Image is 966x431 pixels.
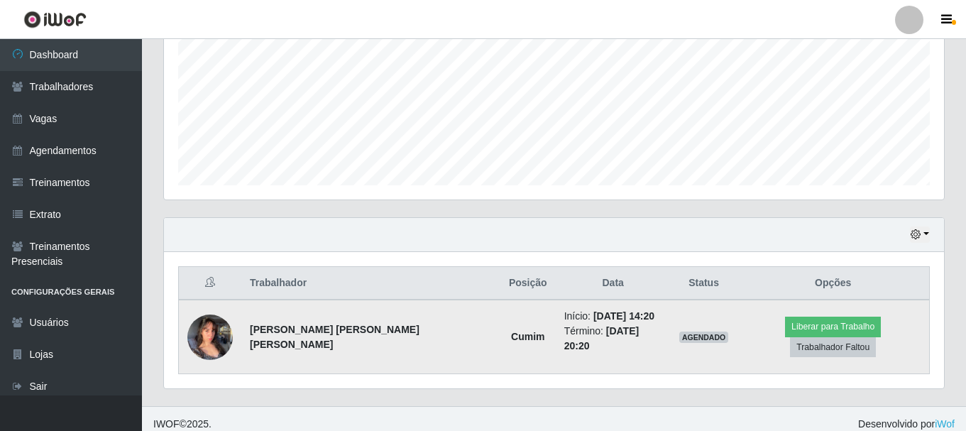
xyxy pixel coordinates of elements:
button: Trabalhador Faltou [790,337,876,357]
th: Data [556,267,671,300]
time: [DATE] 14:20 [593,310,654,322]
th: Opções [737,267,929,300]
th: Trabalhador [241,267,500,300]
th: Status [671,267,737,300]
strong: Cumim [511,331,544,342]
img: 1747674549304.jpeg [187,307,233,367]
strong: [PERSON_NAME] [PERSON_NAME] [PERSON_NAME] [250,324,419,350]
a: iWof [935,418,955,430]
button: Liberar para Trabalho [785,317,881,337]
li: Início: [564,309,662,324]
span: AGENDADO [679,332,729,343]
span: IWOF [153,418,180,430]
img: CoreUI Logo [23,11,87,28]
li: Término: [564,324,662,354]
th: Posição [500,267,556,300]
